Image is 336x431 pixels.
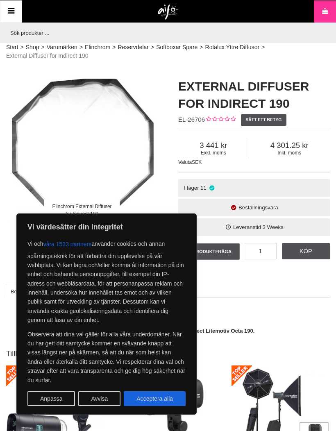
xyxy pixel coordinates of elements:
a: Rotalux Yttre Diffusor [205,43,260,52]
h1: External Diffuser for Indirect 190 [178,78,330,112]
span: I lager [184,185,199,191]
input: Sök produkter ... [6,23,326,43]
button: Acceptera alla [124,391,186,406]
a: Produktfråga [178,243,240,260]
a: Shop [26,43,39,52]
div: Kundbetyg: 0 [205,116,236,124]
span: External Diffuser for Indirect 190 [6,52,89,60]
a: Sätt ett betyg [241,114,286,126]
span: Valuta [178,159,192,165]
span: Inkl. moms [249,150,330,156]
span: 3 441 [178,141,249,150]
span: 4 301.25 [249,141,330,150]
button: våra 1533 partners [43,237,92,252]
span: EL-26706 [178,116,205,123]
a: Varumärken [47,43,77,52]
a: Reservdelar [118,43,149,52]
h2: Beskrivning [6,311,330,322]
p: Vi och använder cookies och annan spårningsteknik för att förbättra din upplevelse på vår webbpla... [27,237,186,325]
i: I lager [209,185,216,191]
span: > [261,43,265,52]
span: > [200,43,203,52]
a: Softboxar Spare [156,43,198,52]
span: > [41,43,44,52]
a: Elinchrom [85,43,110,52]
span: > [112,43,116,52]
a: Beskrivning [6,285,41,298]
a: Start [6,43,18,52]
span: > [79,43,83,52]
h2: Tillbehör [6,349,330,359]
span: 3 Weeks [263,224,284,230]
p: Vi värdesätter din integritet [27,222,186,232]
button: Avvisa [78,391,120,406]
a: Köp [282,243,330,259]
span: Beställningsvara [238,204,278,211]
span: Leveranstid [233,224,261,230]
span: SEK [192,159,202,165]
div: Vi värdesätter din integritet [16,213,197,415]
span: 11 [200,185,207,191]
div: Elinchrom External Diffuser for Indirect 190 [44,200,120,221]
button: Anpassa [27,391,75,406]
p: Observera att dina val gäller för alla våra underdomäner. När du har gett ditt samtycke kommer en... [27,330,186,385]
span: Exkl. moms [178,150,249,156]
img: logo.png [158,5,179,20]
span: > [151,43,154,52]
span: > [20,43,24,52]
